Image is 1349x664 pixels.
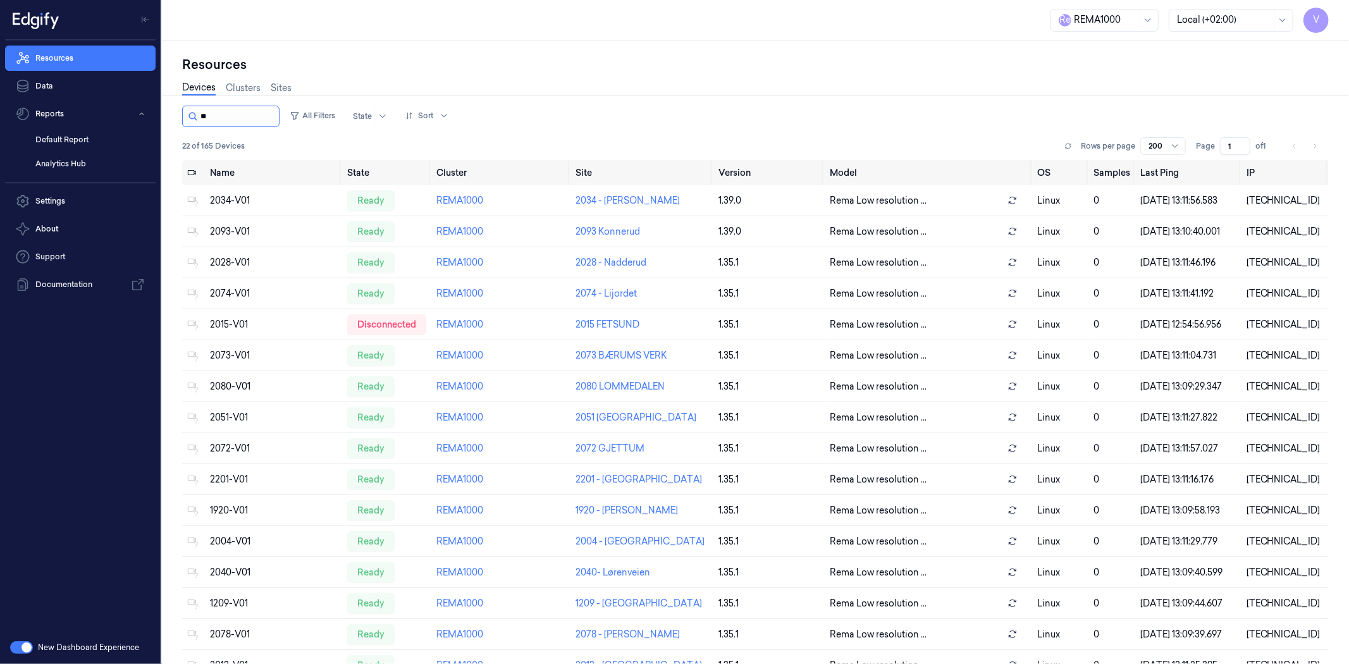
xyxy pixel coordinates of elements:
div: 1.39.0 [718,194,819,207]
div: [TECHNICAL_ID] [1247,566,1324,579]
div: [TECHNICAL_ID] [1247,597,1324,610]
a: Settings [5,188,156,214]
th: Version [713,160,824,185]
div: 1.35.1 [718,287,819,300]
a: 2015 FETSUND [576,319,639,330]
div: [DATE] 13:09:40.599 [1141,566,1236,579]
a: 2051 [GEOGRAPHIC_DATA] [576,412,696,423]
th: Model [825,160,1033,185]
button: V [1303,8,1329,33]
div: ready [347,407,395,427]
div: [DATE] 13:11:29.779 [1141,535,1236,548]
div: Resources [182,56,1329,73]
div: [TECHNICAL_ID] [1247,535,1324,548]
span: Rema Low resolution ... [830,225,927,238]
span: Rema Low resolution ... [830,628,927,641]
p: linux [1038,535,1084,548]
div: 1.35.1 [718,380,819,393]
a: Support [5,244,156,269]
a: REMA1000 [436,505,483,516]
a: 2078 - [PERSON_NAME] [576,629,680,640]
div: 2073-V01 [210,349,337,362]
div: ready [347,252,395,273]
div: 1.35.1 [718,566,819,579]
div: 0 [1094,597,1131,610]
div: [TECHNICAL_ID] [1247,473,1324,486]
nav: pagination [1286,137,1324,155]
th: Last Ping [1136,160,1241,185]
a: 2072 GJETTUM [576,443,644,454]
a: 1209 - [GEOGRAPHIC_DATA] [576,598,702,609]
span: Rema Low resolution ... [830,566,927,579]
div: 0 [1094,628,1131,641]
div: 1.35.1 [718,473,819,486]
div: 2078-V01 [210,628,337,641]
a: 2073 BÆRUMS VERK [576,350,667,361]
div: 1.35.1 [718,597,819,610]
a: REMA1000 [436,288,483,299]
a: 2080 LOMMEDALEN [576,381,665,392]
div: ready [347,283,395,304]
div: ready [347,345,395,366]
p: linux [1038,380,1084,393]
div: [DATE] 13:11:27.822 [1141,411,1236,424]
a: REMA1000 [436,443,483,454]
div: 2201-V01 [210,473,337,486]
div: ready [347,221,395,242]
div: [TECHNICAL_ID] [1247,318,1324,331]
p: Rows per page [1081,140,1135,152]
th: Cluster [431,160,570,185]
div: 2028-V01 [210,256,337,269]
div: [TECHNICAL_ID] [1247,287,1324,300]
div: 0 [1094,504,1131,517]
div: 1.35.1 [718,349,819,362]
div: 0 [1094,473,1131,486]
div: [DATE] 13:11:46.196 [1141,256,1236,269]
div: 1.35.1 [718,411,819,424]
span: Rema Low resolution ... [830,597,927,610]
a: REMA1000 [436,412,483,423]
th: Site [570,160,713,185]
a: Default Report [25,129,156,151]
a: REMA1000 [436,257,483,268]
span: R e [1059,14,1071,27]
span: Rema Low resolution ... [830,256,927,269]
span: Rema Low resolution ... [830,318,927,331]
div: 0 [1094,318,1131,331]
button: All Filters [285,106,340,126]
div: [TECHNICAL_ID] [1247,628,1324,641]
div: 2004-V01 [210,535,337,548]
span: Rema Low resolution ... [830,380,927,393]
div: 0 [1094,411,1131,424]
a: REMA1000 [436,195,483,206]
a: Data [5,73,156,99]
a: Devices [182,81,216,95]
p: linux [1038,256,1084,269]
div: [DATE] 13:09:29.347 [1141,380,1236,393]
a: REMA1000 [436,319,483,330]
button: Toggle Navigation [135,9,156,30]
p: linux [1038,628,1084,641]
p: linux [1038,287,1084,300]
a: Documentation [5,272,156,297]
p: linux [1038,318,1084,331]
a: REMA1000 [436,226,483,237]
div: 2051-V01 [210,411,337,424]
div: [DATE] 13:11:56.583 [1141,194,1236,207]
div: 1.35.1 [718,535,819,548]
div: [TECHNICAL_ID] [1247,349,1324,362]
div: ready [347,562,395,582]
p: linux [1038,225,1084,238]
div: [TECHNICAL_ID] [1247,194,1324,207]
span: Rema Low resolution ... [830,473,927,486]
div: [TECHNICAL_ID] [1247,256,1324,269]
a: 2040- Lørenveien [576,567,650,578]
div: ready [347,438,395,458]
a: Sites [271,82,292,95]
p: linux [1038,194,1084,207]
a: 1920 - [PERSON_NAME] [576,505,678,516]
a: 2093 Konnerud [576,226,640,237]
a: REMA1000 [436,350,483,361]
p: linux [1038,442,1084,455]
button: About [5,216,156,242]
